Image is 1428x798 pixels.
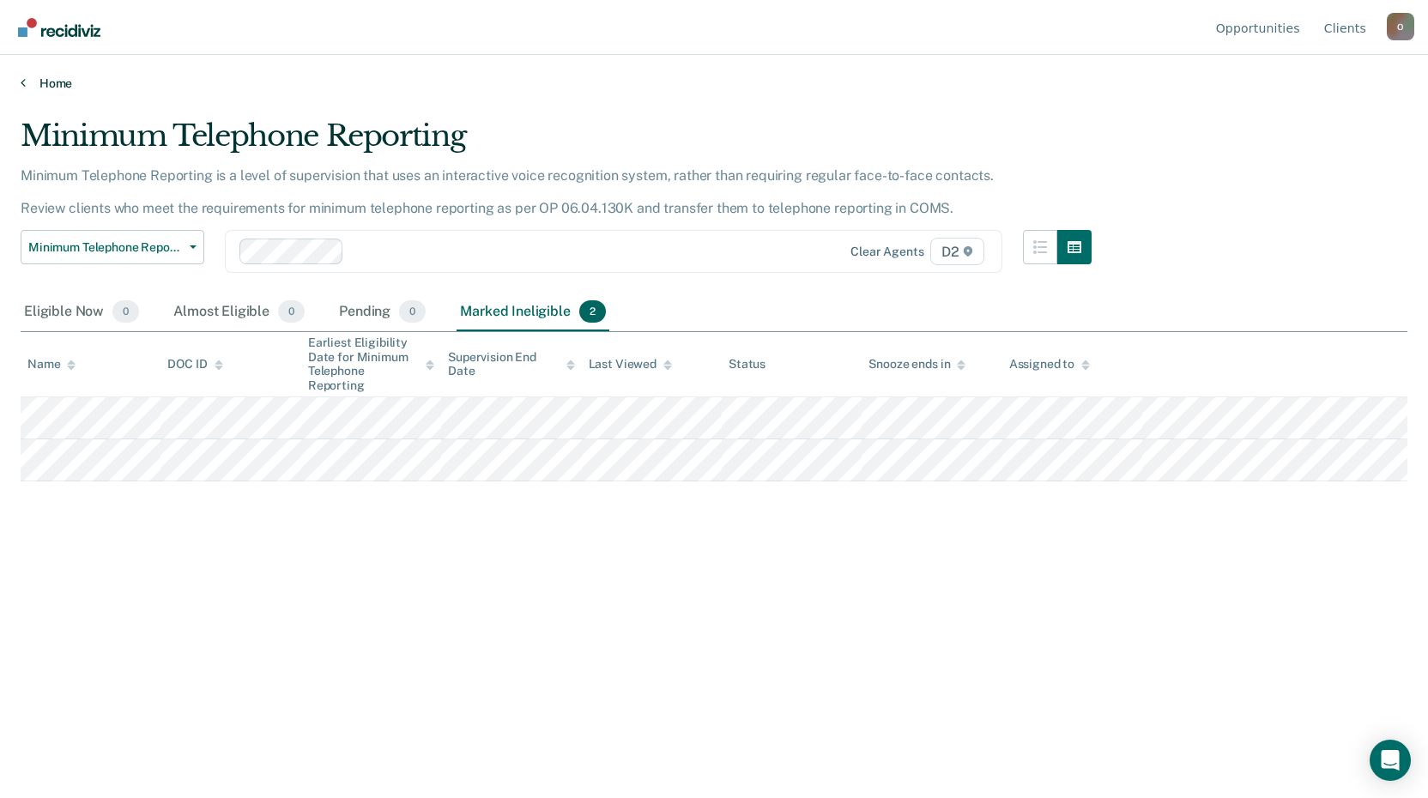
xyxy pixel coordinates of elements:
div: Pending0 [336,293,429,331]
p: Minimum Telephone Reporting is a level of supervision that uses an interactive voice recognition ... [21,167,994,216]
img: Recidiviz [18,18,100,37]
span: 0 [278,300,305,323]
div: Open Intercom Messenger [1370,740,1411,781]
button: Profile dropdown button [1387,13,1414,40]
div: Last Viewed [589,357,672,372]
div: Assigned to [1009,357,1090,372]
div: Snooze ends in [868,357,965,372]
span: Minimum Telephone Reporting [28,240,183,255]
div: Name [27,357,76,372]
span: 0 [399,300,426,323]
div: Earliest Eligibility Date for Minimum Telephone Reporting [308,336,434,393]
a: Home [21,76,1407,91]
div: Almost Eligible0 [170,293,308,331]
span: 0 [112,300,139,323]
div: Eligible Now0 [21,293,142,331]
div: Status [729,357,765,372]
button: Minimum Telephone Reporting [21,230,204,264]
span: D2 [930,238,984,265]
span: 2 [579,300,606,323]
div: Clear agents [850,245,923,259]
div: Supervision End Date [448,350,574,379]
div: Minimum Telephone Reporting [21,118,1092,167]
div: Marked Ineligible2 [457,293,609,331]
div: O [1387,13,1414,40]
div: DOC ID [167,357,222,372]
